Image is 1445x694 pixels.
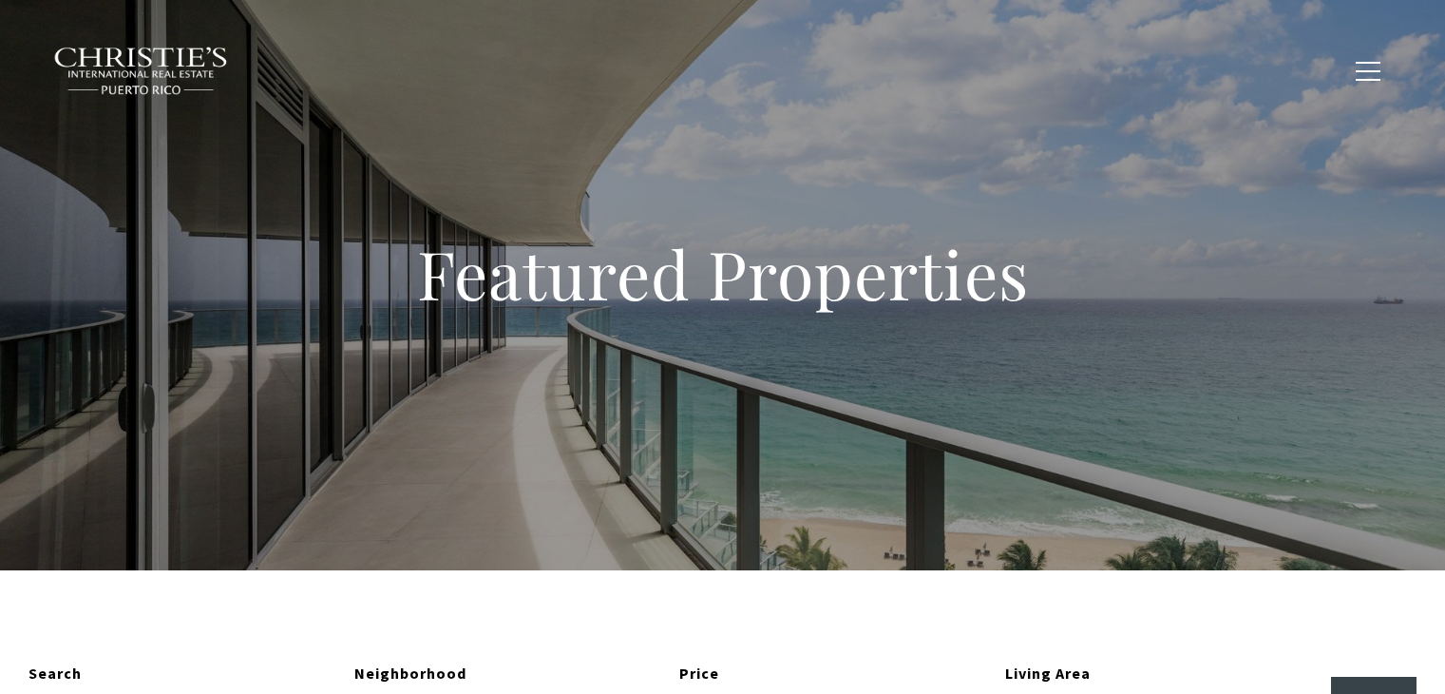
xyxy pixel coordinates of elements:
div: Search [29,662,340,686]
div: Price [679,662,991,686]
img: Christie's International Real Estate black text logo [53,47,230,96]
div: Living Area [1005,662,1317,686]
h1: Featured Properties [295,232,1150,316]
div: Neighborhood [354,662,666,686]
